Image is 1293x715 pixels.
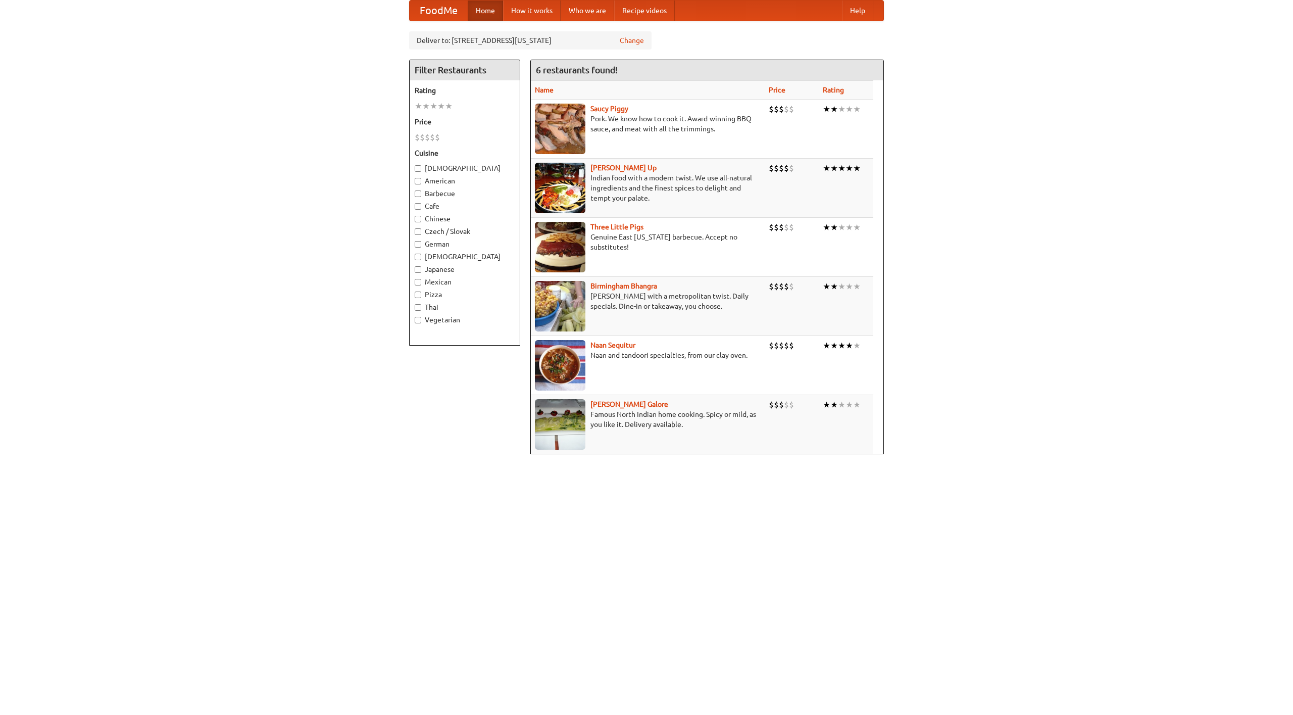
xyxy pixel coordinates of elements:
[535,173,761,203] p: Indian food with a modern twist. We use all-natural ingredients and the finest spices to delight ...
[415,228,421,235] input: Czech / Slovak
[468,1,503,21] a: Home
[590,223,643,231] a: Three Little Pigs
[590,400,668,408] a: [PERSON_NAME] Galore
[823,86,844,94] a: Rating
[784,163,789,174] li: $
[769,104,774,115] li: $
[590,341,635,349] a: Naan Sequitur
[415,290,515,300] label: Pizza
[789,222,794,233] li: $
[410,60,520,80] h4: Filter Restaurants
[410,1,468,21] a: FoodMe
[774,104,779,115] li: $
[779,340,784,351] li: $
[789,104,794,115] li: $
[420,132,425,143] li: $
[838,399,846,410] li: ★
[784,104,789,115] li: $
[415,226,515,236] label: Czech / Slovak
[415,188,515,199] label: Barbecue
[415,176,515,186] label: American
[789,163,794,174] li: $
[846,104,853,115] li: ★
[838,163,846,174] li: ★
[437,101,445,112] li: ★
[838,104,846,115] li: ★
[415,266,421,273] input: Japanese
[536,65,618,75] ng-pluralize: 6 restaurants found!
[415,279,421,285] input: Mexican
[561,1,614,21] a: Who we are
[535,114,761,134] p: Pork. We know how to cook it. Award-winning BBQ sauce, and meat with all the trimmings.
[415,101,422,112] li: ★
[823,340,830,351] li: ★
[415,264,515,274] label: Japanese
[614,1,675,21] a: Recipe videos
[838,281,846,292] li: ★
[853,340,861,351] li: ★
[774,222,779,233] li: $
[830,104,838,115] li: ★
[784,340,789,351] li: $
[789,281,794,292] li: $
[853,104,861,115] li: ★
[415,165,421,172] input: [DEMOGRAPHIC_DATA]
[846,340,853,351] li: ★
[784,222,789,233] li: $
[415,304,421,311] input: Thai
[830,399,838,410] li: ★
[435,132,440,143] li: $
[535,399,585,450] img: currygalore.jpg
[769,86,785,94] a: Price
[823,281,830,292] li: ★
[769,399,774,410] li: $
[535,281,585,331] img: bhangra.jpg
[830,281,838,292] li: ★
[590,282,657,290] a: Birmingham Bhangra
[415,132,420,143] li: $
[415,201,515,211] label: Cafe
[779,399,784,410] li: $
[535,291,761,311] p: [PERSON_NAME] with a metropolitan twist. Daily specials. Dine-in or takeaway, you choose.
[846,281,853,292] li: ★
[789,340,794,351] li: $
[415,277,515,287] label: Mexican
[769,163,774,174] li: $
[503,1,561,21] a: How it works
[830,163,838,174] li: ★
[789,399,794,410] li: $
[430,132,435,143] li: $
[779,281,784,292] li: $
[535,409,761,430] p: Famous North Indian home cooking. Spicy or mild, as you like it. Delivery available.
[415,317,421,323] input: Vegetarian
[535,222,585,272] img: littlepigs.jpg
[774,163,779,174] li: $
[846,222,853,233] li: ★
[535,86,554,94] a: Name
[415,292,421,298] input: Pizza
[823,222,830,233] li: ★
[415,216,421,222] input: Chinese
[535,163,585,213] img: curryup.jpg
[784,399,789,410] li: $
[823,163,830,174] li: ★
[769,222,774,233] li: $
[784,281,789,292] li: $
[846,163,853,174] li: ★
[590,164,657,172] b: [PERSON_NAME] Up
[535,350,761,360] p: Naan and tandoori specialties, from our clay oven.
[415,178,421,184] input: American
[415,214,515,224] label: Chinese
[415,85,515,96] h5: Rating
[409,31,652,50] div: Deliver to: [STREET_ADDRESS][US_STATE]
[830,340,838,351] li: ★
[415,163,515,173] label: [DEMOGRAPHIC_DATA]
[590,105,628,113] a: Saucy Piggy
[774,281,779,292] li: $
[853,163,861,174] li: ★
[415,302,515,312] label: Thai
[415,252,515,262] label: [DEMOGRAPHIC_DATA]
[779,163,784,174] li: $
